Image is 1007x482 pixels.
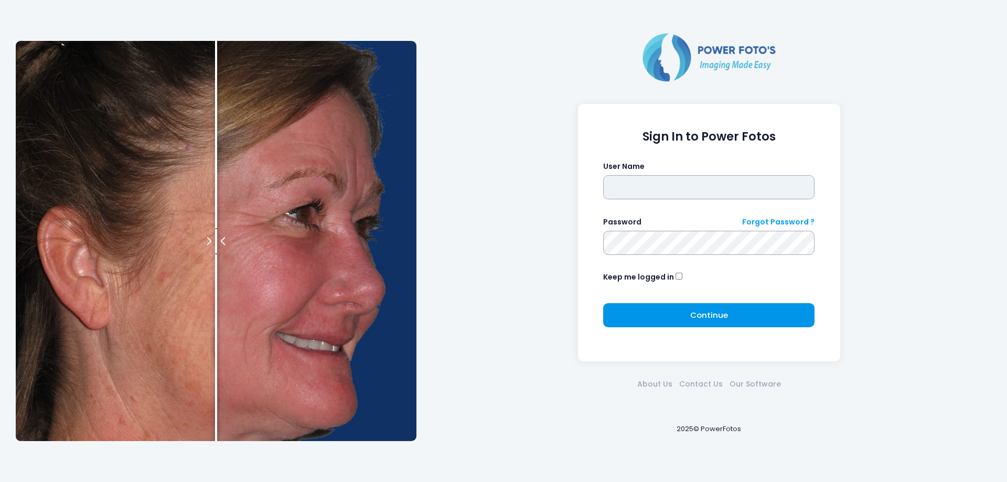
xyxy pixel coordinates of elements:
a: About Us [634,379,676,390]
label: Password [603,217,641,228]
h1: Sign In to Power Fotos [603,130,815,144]
label: User Name [603,161,645,172]
button: Continue [603,303,815,327]
img: Logo [638,31,780,83]
a: Forgot Password ? [742,217,815,228]
div: 2025© PowerFotos [426,406,991,451]
a: Contact Us [676,379,726,390]
span: Continue [690,309,728,320]
a: Our Software [726,379,784,390]
label: Keep me logged in [603,272,674,283]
